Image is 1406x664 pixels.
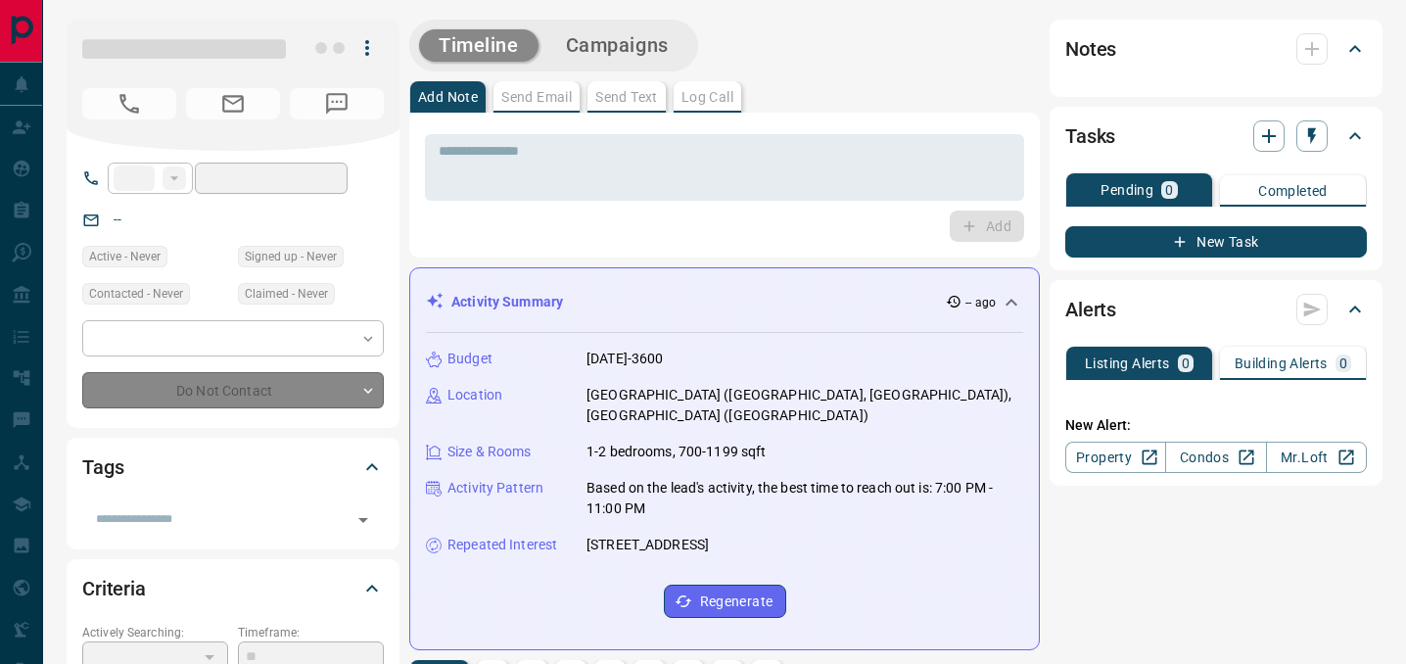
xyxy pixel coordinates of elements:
[82,565,384,612] div: Criteria
[1182,356,1190,370] p: 0
[82,624,228,641] p: Actively Searching:
[1165,442,1266,473] a: Condos
[1165,183,1173,197] p: 0
[447,349,492,369] p: Budget
[1065,415,1367,436] p: New Alert:
[1266,442,1367,473] a: Mr.Loft
[586,349,663,369] p: [DATE]-3600
[1065,25,1367,72] div: Notes
[238,624,384,641] p: Timeframe:
[586,442,767,462] p: 1-2 bedrooms, 700-1199 sqft
[426,284,1023,320] div: Activity Summary-- ago
[1065,120,1115,152] h2: Tasks
[89,284,183,304] span: Contacted - Never
[965,294,996,311] p: -- ago
[245,284,328,304] span: Claimed - Never
[1065,294,1116,325] h2: Alerts
[419,29,539,62] button: Timeline
[1235,356,1328,370] p: Building Alerts
[586,385,1023,426] p: [GEOGRAPHIC_DATA] ([GEOGRAPHIC_DATA], [GEOGRAPHIC_DATA]), [GEOGRAPHIC_DATA] ([GEOGRAPHIC_DATA])
[82,88,176,119] span: No Number
[290,88,384,119] span: No Number
[418,90,478,104] p: Add Note
[1065,226,1367,258] button: New Task
[586,478,1023,519] p: Based on the lead's activity, the best time to reach out is: 7:00 PM - 11:00 PM
[447,478,543,498] p: Activity Pattern
[586,535,709,555] p: [STREET_ADDRESS]
[1065,33,1116,65] h2: Notes
[82,372,384,408] div: Do Not Contact
[664,585,786,618] button: Regenerate
[114,212,121,227] a: --
[1339,356,1347,370] p: 0
[186,88,280,119] span: No Email
[350,506,377,534] button: Open
[546,29,688,62] button: Campaigns
[82,444,384,491] div: Tags
[1085,356,1170,370] p: Listing Alerts
[245,247,337,266] span: Signed up - Never
[447,385,502,405] p: Location
[1065,442,1166,473] a: Property
[447,535,557,555] p: Repeated Interest
[1065,113,1367,160] div: Tasks
[89,247,161,266] span: Active - Never
[451,292,563,312] p: Activity Summary
[1258,184,1328,198] p: Completed
[82,451,123,483] h2: Tags
[1101,183,1153,197] p: Pending
[447,442,532,462] p: Size & Rooms
[1065,286,1367,333] div: Alerts
[82,573,146,604] h2: Criteria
